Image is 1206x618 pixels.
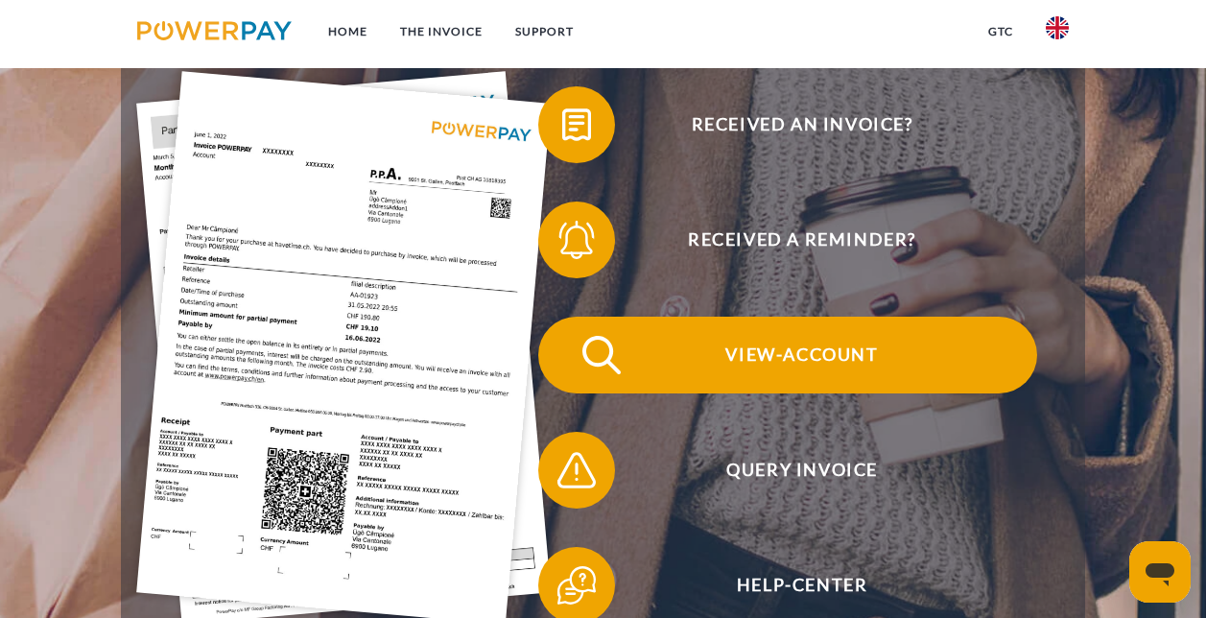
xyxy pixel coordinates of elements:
[312,14,384,49] a: Home
[567,432,1037,509] span: Query Invoice
[538,317,1037,393] button: View-Account
[553,446,601,494] img: qb_warning.svg
[1046,16,1069,39] img: en
[972,14,1029,49] a: GTC
[538,86,1037,163] button: Received an invoice?
[553,561,601,609] img: qb_help.svg
[1129,541,1191,603] iframe: Button to launch messaging window
[578,331,626,379] img: qb_search.svg
[567,202,1037,278] span: Received a reminder?
[384,14,499,49] a: THE INVOICE
[538,202,1037,278] button: Received a reminder?
[553,101,601,149] img: qb_bill.svg
[538,432,1037,509] button: Query Invoice
[553,216,601,264] img: qb_bell.svg
[567,317,1037,393] span: View-Account
[137,21,292,40] img: logo-powerpay.svg
[499,14,590,49] a: Support
[567,86,1037,163] span: Received an invoice?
